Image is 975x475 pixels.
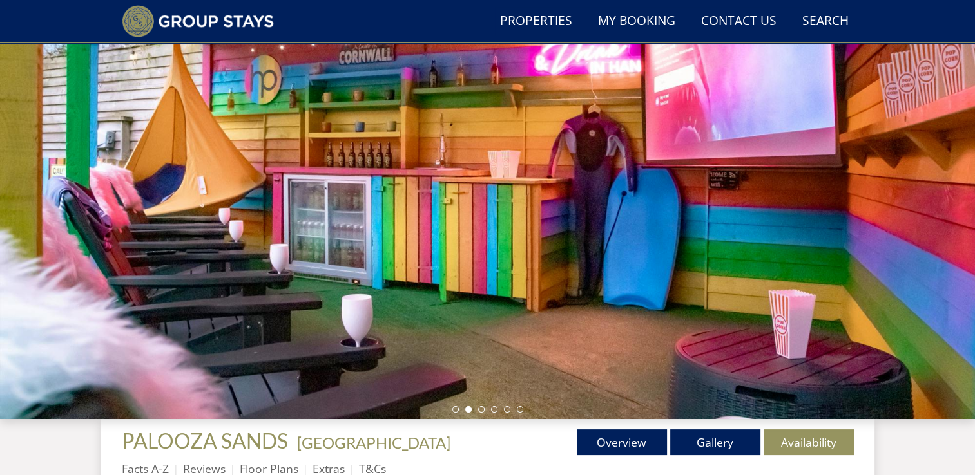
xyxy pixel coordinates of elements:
a: Overview [577,429,667,455]
a: [GEOGRAPHIC_DATA] [297,433,450,452]
span: PALOOZA SANDS [122,428,288,453]
img: Group Stays [122,5,275,37]
a: Search [797,7,854,36]
a: Properties [495,7,577,36]
a: Availability [764,429,854,455]
a: Contact Us [696,7,782,36]
a: My Booking [593,7,681,36]
a: PALOOZA SANDS [122,428,292,453]
span: - [292,433,450,452]
a: Gallery [670,429,760,455]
